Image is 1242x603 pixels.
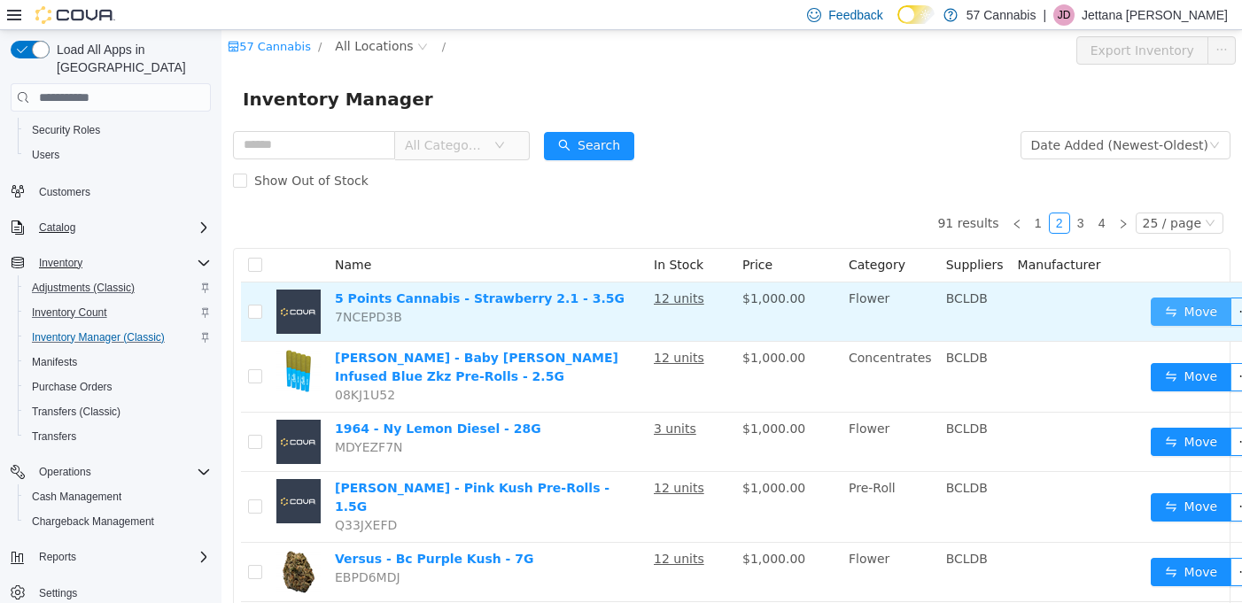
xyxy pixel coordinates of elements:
[183,106,264,124] span: All Categories
[25,327,172,348] a: Inventory Manager (Classic)
[113,358,174,372] span: 08KJ1U52
[6,11,18,22] i: icon: shop
[55,319,99,363] img: Jeeter - Baby Jeeter Infused Blue Zkz Pre-Rolls - 2.5G hero shot
[25,511,161,532] a: Chargeback Management
[113,488,175,502] span: Q33JXEFD
[32,217,211,238] span: Catalog
[725,228,782,242] span: Suppliers
[18,375,218,399] button: Purchase Orders
[827,182,849,204] li: 2
[929,528,1011,556] button: icon: swapMove
[725,391,766,406] span: BCLDB
[1082,4,1228,26] p: Jettana [PERSON_NAME]
[18,484,218,509] button: Cash Management
[25,352,84,373] a: Manifests
[25,144,66,166] a: Users
[807,183,827,203] a: 1
[113,410,182,424] span: MDYEZF7N
[620,513,718,572] td: Flower
[849,182,870,204] li: 3
[113,228,150,242] span: Name
[1043,4,1046,26] p: |
[39,550,76,564] span: Reports
[25,486,211,507] span: Cash Management
[25,277,142,298] a: Adjustments (Classic)
[32,123,100,137] span: Security Roles
[25,302,211,323] span: Inventory Count
[725,321,766,335] span: BCLDB
[273,110,283,122] i: icon: down
[806,182,827,204] li: 1
[113,391,320,406] a: 1964 - Ny Lemon Diesel - 28G
[432,228,482,242] span: In Stock
[521,451,584,465] span: $1,000.00
[25,426,83,447] a: Transfers
[113,261,403,275] a: 5 Points Cannabis - Strawberry 2.1 - 3.5G
[113,522,313,536] a: Versus - Bc Purple Kush - 7G
[18,424,218,449] button: Transfers
[32,330,165,344] span: Inventory Manager (Classic)
[32,355,77,369] span: Manifests
[25,376,120,398] a: Purchase Orders
[521,391,584,406] span: $1,000.00
[18,350,218,375] button: Manifests
[521,228,551,242] span: Price
[221,10,224,23] span: /
[785,182,806,204] li: Previous Page
[921,183,980,203] div: 25 / page
[725,522,766,536] span: BCLDB
[4,215,218,240] button: Catalog
[113,280,181,294] span: 7NCEPD3B
[828,183,848,203] a: 2
[32,546,83,568] button: Reports
[855,6,987,35] button: Export Inventory
[620,312,718,383] td: Concentrates
[929,333,1011,361] button: icon: swapMove
[113,540,179,554] span: EBPD6MDJ
[97,10,100,23] span: /
[620,442,718,513] td: Pre-Roll
[988,110,998,122] i: icon: down
[725,261,766,275] span: BCLDB
[929,463,1011,491] button: icon: swapMove
[897,5,935,24] input: Dark Mode
[32,429,76,444] span: Transfers
[627,228,684,242] span: Category
[966,4,1036,26] p: 57 Cannabis
[850,183,869,203] a: 3
[18,399,218,424] button: Transfers (Classic)
[1009,528,1037,556] button: icon: ellipsis
[32,252,211,274] span: Inventory
[521,522,584,536] span: $1,000.00
[790,189,801,199] i: icon: left
[18,275,218,300] button: Adjustments (Classic)
[796,228,880,242] span: Manufacturer
[32,405,120,419] span: Transfers (Classic)
[25,401,128,422] a: Transfers (Classic)
[55,390,99,434] img: 1964 - Ny Lemon Diesel - 28G placeholder
[432,522,483,536] u: 12 units
[810,102,987,128] div: Date Added (Newest-Oldest)
[32,546,211,568] span: Reports
[39,465,91,479] span: Operations
[32,281,135,295] span: Adjustments (Classic)
[986,6,1014,35] button: icon: ellipsis
[32,305,107,320] span: Inventory Count
[891,182,912,204] li: Next Page
[32,461,98,483] button: Operations
[432,391,475,406] u: 3 units
[21,55,222,83] span: Inventory Manager
[25,302,114,323] a: Inventory Count
[18,143,218,167] button: Users
[32,180,211,202] span: Customers
[4,178,218,204] button: Customers
[113,6,191,26] span: All Locations
[50,41,211,76] span: Load All Apps in [GEOGRAPHIC_DATA]
[1053,4,1075,26] div: Jettana Darcus
[1058,4,1071,26] span: JD
[39,220,75,235] span: Catalog
[39,185,90,199] span: Customers
[25,426,211,447] span: Transfers
[432,261,483,275] u: 12 units
[25,144,211,166] span: Users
